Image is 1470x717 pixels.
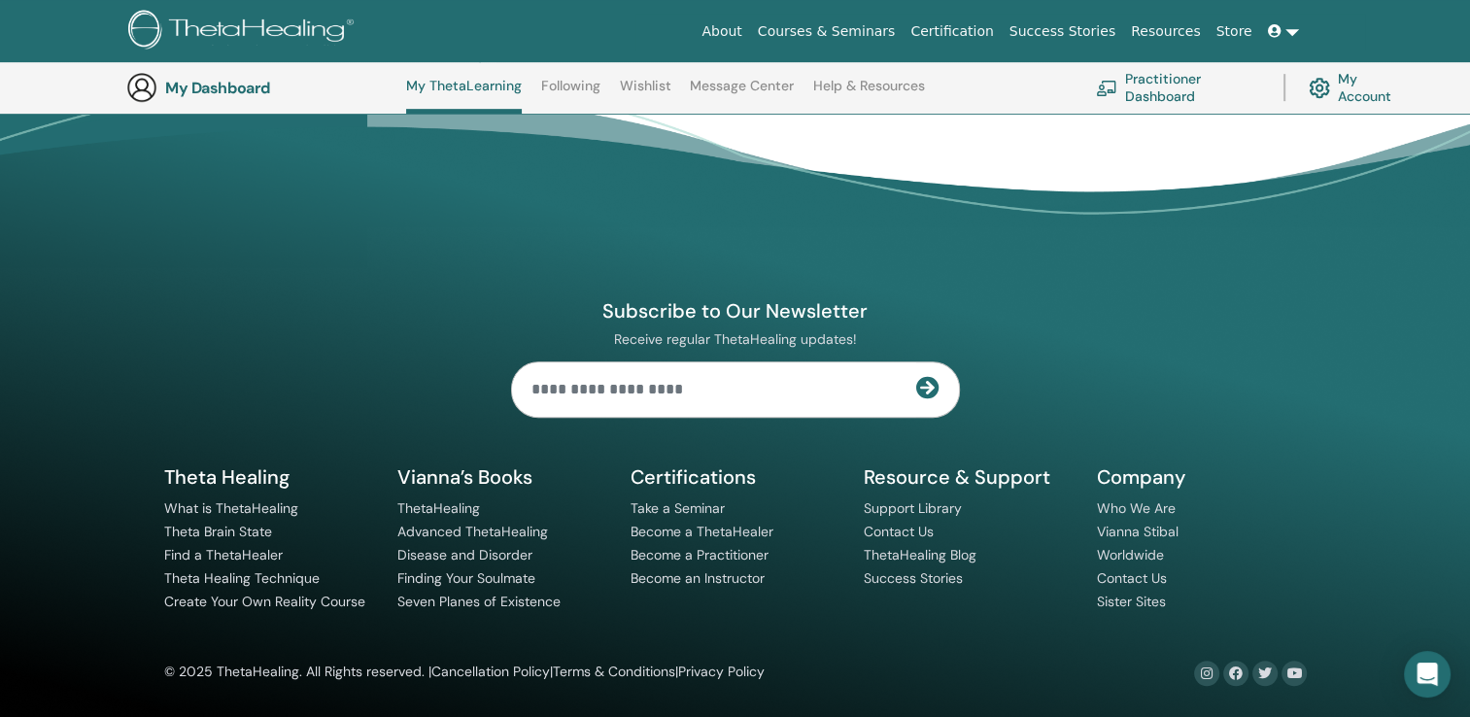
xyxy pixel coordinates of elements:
h3: My Dashboard [165,79,359,97]
a: Wishlist [620,78,671,109]
a: Following [541,78,600,109]
h5: Vianna’s Books [397,464,607,490]
a: Create Your Own Reality Course [164,593,365,610]
a: Become an Instructor [631,569,765,587]
a: Disease and Disorder [397,546,532,563]
a: Store [1209,14,1260,50]
h5: Certifications [631,464,840,490]
h4: Subscribe to Our Newsletter [511,298,960,324]
a: Theta Brain State [164,523,272,540]
a: Become a ThetaHealer [631,523,773,540]
a: Contact Us [864,523,934,540]
a: Success Stories [1002,14,1123,50]
h5: Theta Healing [164,464,374,490]
a: Contact Us [1097,569,1167,587]
h5: Resource & Support [864,464,1074,490]
a: Success Stories [864,569,963,587]
a: ThetaHealing Blog [864,546,976,563]
a: Privacy Policy [678,663,765,680]
a: Become a Practitioner [631,546,769,563]
a: Message Center [690,78,794,109]
a: Find a ThetaHealer [164,546,283,563]
a: Take a Seminar [631,499,725,517]
a: Resources [1123,14,1209,50]
img: generic-user-icon.jpg [126,72,157,103]
p: Receive regular ThetaHealing updates! [511,330,960,348]
h5: Company [1097,464,1307,490]
img: chalkboard-teacher.svg [1096,80,1117,95]
a: ThetaHealing [397,499,480,517]
a: Courses & Seminars [750,14,904,50]
div: © 2025 ThetaHealing. All Rights reserved. | | | [164,661,765,684]
a: About [694,14,749,50]
img: logo.png [128,10,360,53]
a: Help & Resources [813,78,925,109]
a: Practitioner Dashboard [1096,66,1260,109]
a: Advanced ThetaHealing [397,523,548,540]
a: Terms & Conditions [553,663,675,680]
a: Worldwide [1097,546,1164,563]
a: Sister Sites [1097,593,1166,610]
div: Open Intercom Messenger [1404,651,1451,698]
a: What is ThetaHealing [164,499,298,517]
img: cog.svg [1309,73,1330,103]
a: Support Library [864,499,962,517]
a: Seven Planes of Existence [397,593,561,610]
a: Theta Healing Technique [164,569,320,587]
a: Certification [903,14,1001,50]
a: My Account [1309,66,1407,109]
a: Finding Your Soulmate [397,569,535,587]
a: My ThetaLearning [406,78,522,114]
a: Cancellation Policy [431,663,550,680]
a: Who We Are [1097,499,1176,517]
a: Vianna Stibal [1097,523,1179,540]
